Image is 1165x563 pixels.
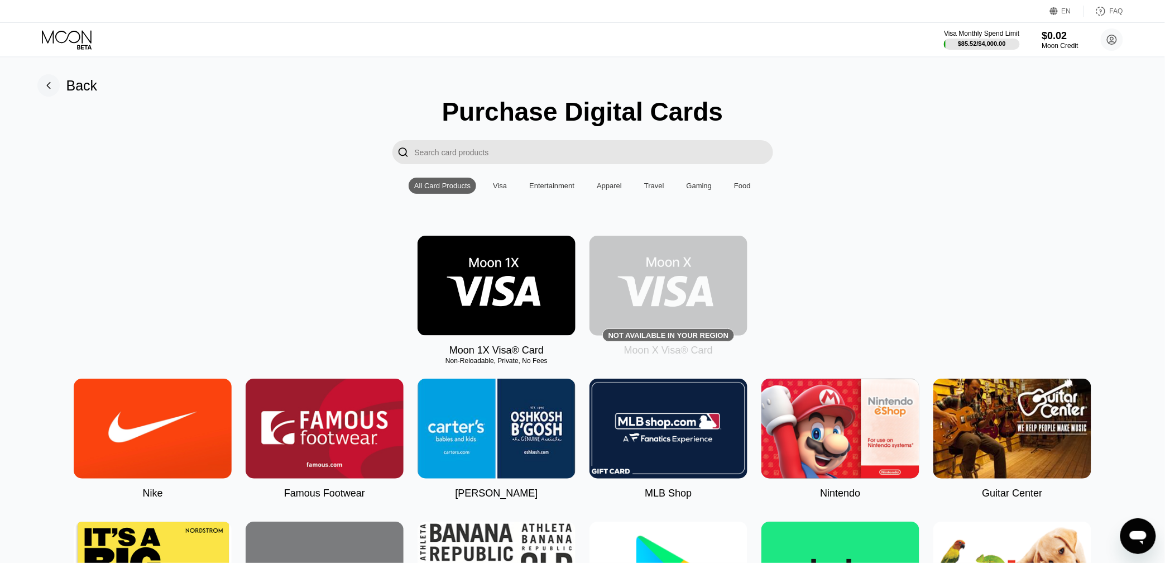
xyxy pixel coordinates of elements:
div: Non-Reloadable, Private, No Fees [418,357,576,365]
div:  [392,140,415,164]
div: Apparel [591,178,627,194]
div: Entertainment [524,178,580,194]
div: Purchase Digital Cards [442,97,723,127]
div:  [398,146,409,159]
div: EN [1062,7,1071,15]
div: $0.02 [1042,30,1078,42]
div: $85.52 / $4,000.00 [958,40,1006,47]
div: Not available in your region [608,331,728,340]
div: Moon Credit [1042,42,1078,50]
div: Food [728,178,756,194]
iframe: Button to launch messaging window [1120,518,1156,554]
div: FAQ [1110,7,1123,15]
div: $0.02Moon Credit [1042,30,1078,50]
div: Apparel [597,182,622,190]
div: Back [66,78,98,94]
div: Back [37,74,98,97]
div: Guitar Center [982,488,1042,499]
div: Famous Footwear [284,488,365,499]
div: Visa Monthly Spend Limit [944,30,1019,37]
div: Moon X Visa® Card [624,345,713,356]
div: All Card Products [409,178,476,194]
div: Visa [487,178,512,194]
div: Moon 1X Visa® Card [449,345,544,356]
div: All Card Products [414,182,471,190]
div: Food [734,182,751,190]
div: Travel [644,182,664,190]
div: Nintendo [820,488,860,499]
div: FAQ [1084,6,1123,17]
div: Not available in your region [589,236,747,336]
div: Nike [142,488,162,499]
div: Gaming [687,182,712,190]
input: Search card products [415,140,773,164]
div: Entertainment [529,182,574,190]
div: Visa Monthly Spend Limit$85.52/$4,000.00 [944,30,1019,50]
div: EN [1050,6,1084,17]
div: Visa [493,182,507,190]
div: Travel [639,178,670,194]
div: Gaming [681,178,718,194]
div: [PERSON_NAME] [455,488,538,499]
div: MLB Shop [645,488,692,499]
